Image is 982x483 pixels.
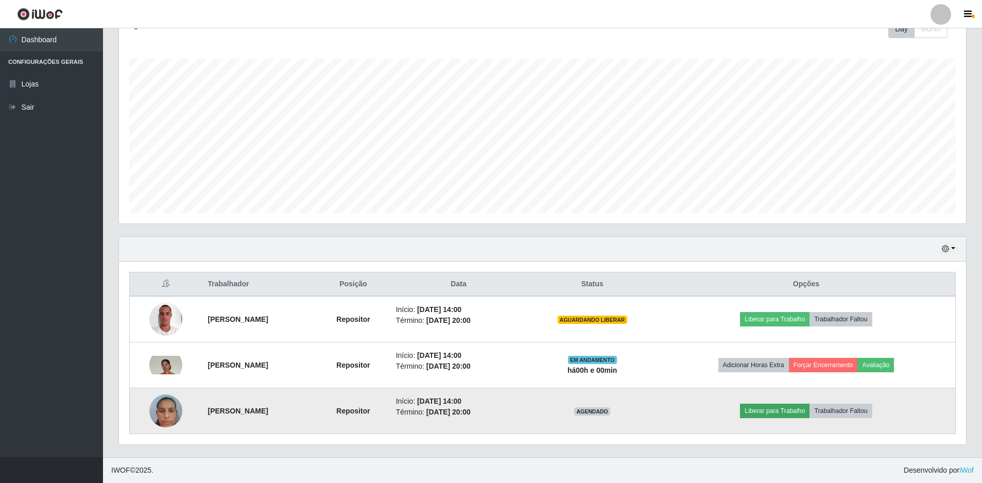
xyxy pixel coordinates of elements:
[149,389,182,433] img: 1758148407171.jpeg
[568,356,617,364] span: EM ANDAMENTO
[740,404,809,418] button: Liberar para Trabalho
[208,407,268,415] strong: [PERSON_NAME]
[914,20,947,38] button: Month
[202,272,317,297] th: Trabalhador
[208,361,268,369] strong: [PERSON_NAME]
[558,316,627,324] span: AGUARDANDO LIBERAR
[718,358,789,372] button: Adicionar Horas Extra
[417,305,461,314] time: [DATE] 14:00
[149,356,182,374] img: 1758204029613.jpeg
[809,404,872,418] button: Trabalhador Faltou
[959,466,974,474] a: iWof
[396,361,522,372] li: Término:
[396,396,522,407] li: Início:
[336,315,370,323] strong: Repositor
[567,366,617,374] strong: há 00 h e 00 min
[426,408,471,416] time: [DATE] 20:00
[657,272,956,297] th: Opções
[17,8,63,21] img: CoreUI Logo
[809,312,872,326] button: Trabalhador Faltou
[396,315,522,326] li: Término:
[396,350,522,361] li: Início:
[888,20,956,38] div: Toolbar with button groups
[417,397,461,405] time: [DATE] 14:00
[208,315,268,323] strong: [PERSON_NAME]
[527,272,657,297] th: Status
[426,362,471,370] time: [DATE] 20:00
[111,466,130,474] span: IWOF
[111,465,153,476] span: © 2025 .
[396,407,522,418] li: Término:
[396,304,522,315] li: Início:
[740,312,809,326] button: Liberar para Trabalho
[336,361,370,369] strong: Repositor
[317,272,389,297] th: Posição
[857,358,894,372] button: Avaliação
[888,20,915,38] button: Day
[426,316,471,324] time: [DATE] 20:00
[904,465,974,476] span: Desenvolvido por
[888,20,947,38] div: First group
[336,407,370,415] strong: Repositor
[417,351,461,359] time: [DATE] 14:00
[574,407,610,416] span: AGENDADO
[789,358,858,372] button: Forçar Encerramento
[149,297,182,341] img: 1756399836169.jpeg
[390,272,528,297] th: Data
